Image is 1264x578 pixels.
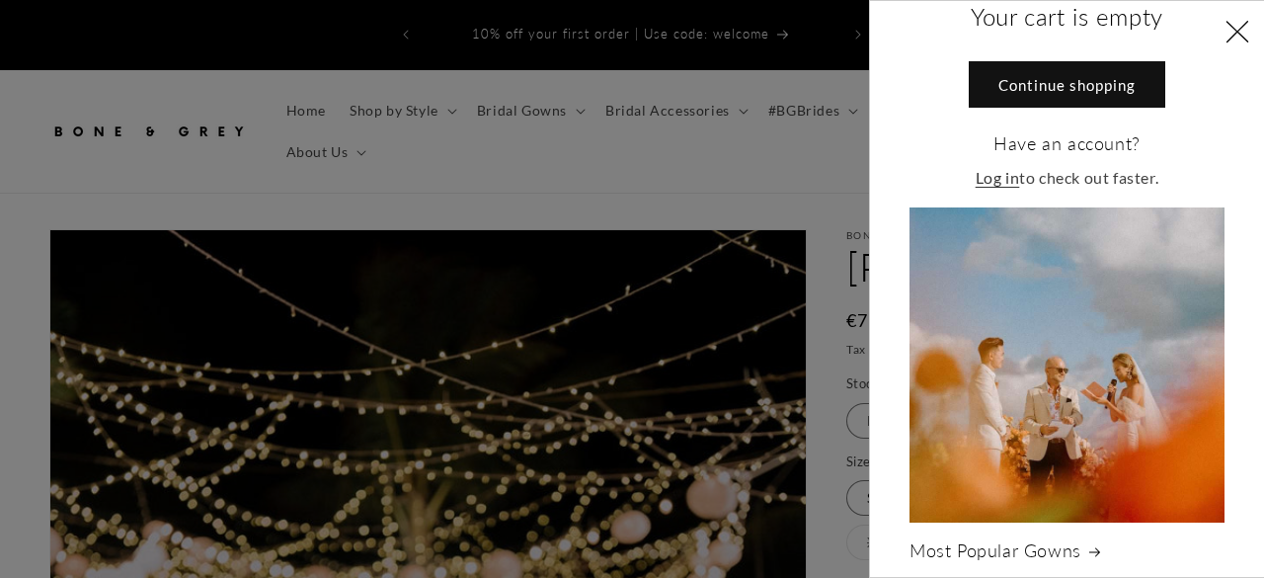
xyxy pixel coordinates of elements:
h2: Your cart is empty [885,1,1249,32]
a: Log in [976,164,1020,193]
p: to check out faster. [885,164,1249,193]
p: Have an account? [885,132,1249,155]
a: Most Popular Gowns [909,539,1224,562]
button: Close [1216,11,1259,54]
a: Continue shopping [969,61,1165,108]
